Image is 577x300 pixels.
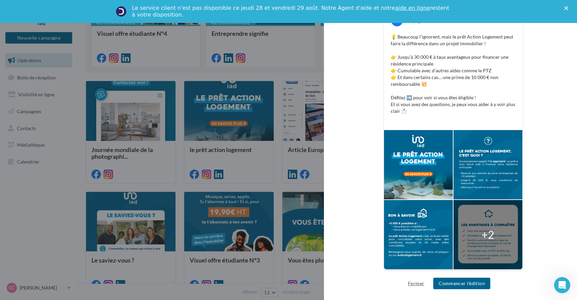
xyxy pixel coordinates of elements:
button: Fermer [405,279,427,287]
p: 💡 Beaucoup l’ignorent, mais le prêt Action Logement peut faire la différence dans un projet immob... [391,33,516,121]
iframe: Intercom live chat [554,277,570,293]
a: aide en ligne [395,5,430,11]
img: Profile image for Service-Client [116,6,127,17]
div: +2 [482,227,494,243]
div: Fermer [564,6,571,10]
div: La prévisualisation est non-contractuelle [384,270,523,278]
button: Commencer l'édition [433,278,490,289]
div: Le service client n'est pas disponible ce jeudi 28 et vendredi 29 août. Notre Agent d'aide et not... [132,5,450,18]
